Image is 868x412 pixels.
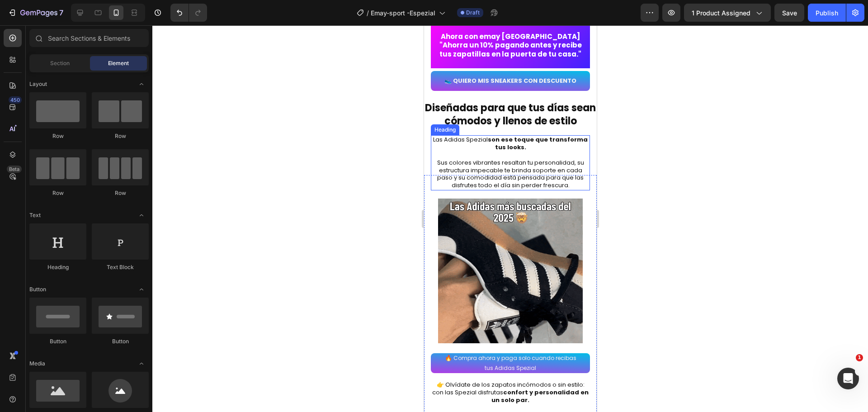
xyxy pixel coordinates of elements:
[50,59,70,67] span: Section
[92,337,149,346] div: Button
[29,285,46,294] span: Button
[371,8,435,18] span: Emay-sport -Espezial
[837,368,859,389] iframe: Intercom live chat
[774,4,804,22] button: Save
[29,29,149,47] input: Search Sections & Elements
[59,7,63,18] p: 7
[134,356,149,371] span: Toggle open
[170,4,207,22] div: Undo/Redo
[9,96,22,104] div: 450
[29,211,41,219] span: Text
[29,360,45,368] span: Media
[92,189,149,197] div: Row
[782,9,797,17] span: Save
[808,4,846,22] button: Publish
[29,263,86,271] div: Heading
[856,354,863,361] span: 1
[692,8,750,18] span: 1 product assigned
[466,9,480,17] span: Draft
[92,132,149,140] div: Row
[29,80,47,88] span: Layout
[134,208,149,223] span: Toggle open
[29,189,86,197] div: Row
[108,59,129,67] span: Element
[92,263,149,271] div: Text Block
[29,337,86,346] div: Button
[816,8,838,18] div: Publish
[134,77,149,91] span: Toggle open
[684,4,771,22] button: 1 product assigned
[7,166,22,173] div: Beta
[4,4,67,22] button: 7
[134,282,149,297] span: Toggle open
[29,132,86,140] div: Row
[424,25,597,412] iframe: Design area
[367,8,369,18] span: /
